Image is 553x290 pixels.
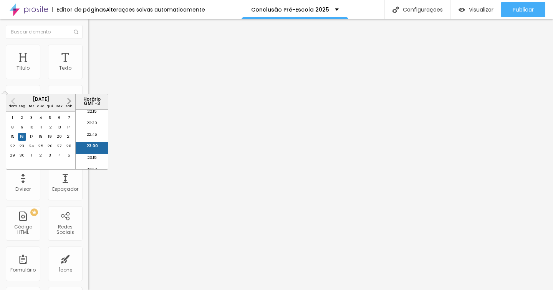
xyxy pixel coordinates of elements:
[37,114,45,122] div: Choose quarta-feira, 4 de setembro de 2024
[46,114,54,122] div: Choose quinta-feira, 5 de setembro de 2024
[78,102,106,106] p: GMT -3
[18,114,26,122] div: Choose segunda-feira, 2 de setembro de 2024
[56,102,63,110] div: sex
[6,25,83,39] input: Buscar elemento
[76,142,108,154] li: 23:00
[6,97,75,102] div: [DATE]
[9,152,17,159] div: Choose domingo, 29 de setembro de 2024
[46,123,54,131] div: Choose quinta-feira, 12 de setembro de 2024
[8,113,74,160] div: month 2024-09
[7,95,19,107] button: Previous Month
[9,123,17,131] div: Choose domingo, 8 de setembro de 2024
[15,187,31,192] div: Divisor
[63,95,75,107] button: Next Month
[76,108,108,119] li: 22:15
[65,114,73,122] div: Choose sábado, 7 de setembro de 2024
[451,2,501,17] button: Visualizar
[52,187,78,192] div: Espaçador
[37,102,45,110] div: qua
[56,142,63,150] div: Choose sexta-feira, 27 de setembro de 2024
[56,123,63,131] div: Choose sexta-feira, 13 de setembro de 2024
[469,7,493,13] span: Visualizar
[459,7,465,13] img: view-1.svg
[59,65,71,71] div: Texto
[65,133,73,140] div: Choose sábado, 21 de setembro de 2024
[18,152,26,159] div: Choose segunda-feira, 30 de setembro de 2024
[76,131,108,142] li: 22:45
[17,65,30,71] div: Título
[76,154,108,165] li: 23:15
[28,133,35,140] div: Choose terça-feira, 17 de setembro de 2024
[46,142,54,150] div: Choose quinta-feira, 26 de setembro de 2024
[37,123,45,131] div: Choose quarta-feira, 11 de setembro de 2024
[28,123,35,131] div: Choose terça-feira, 10 de setembro de 2024
[8,224,38,235] div: Código HTML
[18,123,26,131] div: Choose segunda-feira, 9 de setembro de 2024
[65,152,73,159] div: Choose sábado, 5 de outubro de 2024
[65,142,73,150] div: Choose sábado, 28 de setembro de 2024
[18,102,26,110] div: seg
[46,133,54,140] div: Choose quinta-feira, 19 de setembro de 2024
[28,102,35,110] div: ter
[52,7,106,12] div: Editor de páginas
[392,7,399,13] img: Icone
[9,142,17,150] div: Choose domingo, 22 de setembro de 2024
[106,7,205,12] div: Alterações salvas automaticamente
[37,142,45,150] div: Choose quarta-feira, 25 de setembro de 2024
[76,119,108,131] li: 22:30
[50,224,80,235] div: Redes Sociais
[56,133,63,140] div: Choose sexta-feira, 20 de setembro de 2024
[9,133,17,140] div: Choose domingo, 15 de setembro de 2024
[37,133,45,140] div: Choose quarta-feira, 18 de setembro de 2024
[513,7,534,13] span: Publicar
[9,114,17,122] div: Choose domingo, 1 de setembro de 2024
[56,152,63,159] div: Choose sexta-feira, 4 de outubro de 2024
[76,165,108,177] li: 23:30
[56,114,63,122] div: Choose sexta-feira, 6 de setembro de 2024
[10,267,36,273] div: Formulário
[18,133,26,140] div: Choose segunda-feira, 16 de setembro de 2024
[18,142,26,150] div: Choose segunda-feira, 23 de setembro de 2024
[37,152,45,159] div: Choose quarta-feira, 2 de outubro de 2024
[501,2,545,17] button: Publicar
[46,152,54,159] div: Choose quinta-feira, 3 de outubro de 2024
[65,123,73,131] div: Choose sábado, 14 de setembro de 2024
[88,19,553,290] iframe: Editor
[74,30,78,34] img: Icone
[46,102,54,110] div: qui
[251,7,329,12] p: Conclusão Pré-Escola 2025
[78,97,106,102] p: Horário
[28,114,35,122] div: Choose terça-feira, 3 de setembro de 2024
[59,267,72,273] div: Ícone
[28,142,35,150] div: Choose terça-feira, 24 de setembro de 2024
[28,152,35,159] div: Choose terça-feira, 1 de outubro de 2024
